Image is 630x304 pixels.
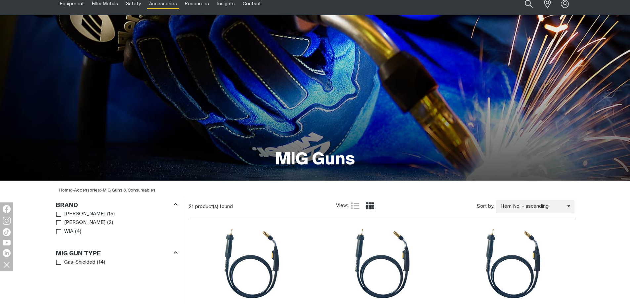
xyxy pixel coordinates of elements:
[56,218,106,227] a: [PERSON_NAME]
[107,219,113,227] span: ( 2 )
[3,228,11,236] img: TikTok
[3,205,11,213] img: Facebook
[56,250,101,258] h3: MIG Gun Type
[1,259,12,270] img: hide socials
[477,203,494,210] span: Sort by:
[74,188,100,193] a: Accessories
[56,258,177,267] ul: MIG Gun Type
[56,200,178,209] div: Brand
[75,228,81,236] span: ( 4 )
[71,188,74,193] span: >
[3,217,11,225] img: Instagram
[189,203,336,210] div: 21
[496,203,567,210] span: Item No. - ascending
[275,149,355,171] h1: MIG Guns
[56,227,74,236] a: WIA
[351,202,359,210] a: List view
[56,258,96,267] a: Gas-Shielded
[56,249,178,258] div: MIG Gun Type
[64,219,105,227] span: [PERSON_NAME]
[64,259,95,266] span: Gas-Shielded
[97,259,105,266] span: ( 14 )
[74,188,103,193] span: >
[56,210,177,236] ul: Brand
[56,202,78,209] h3: Brand
[3,249,11,257] img: LinkedIn
[103,188,155,193] a: MIG Guns & Consumables
[3,240,11,245] img: YouTube
[64,228,73,236] span: WIA
[189,198,574,215] section: Product list controls
[56,210,106,219] a: [PERSON_NAME]
[346,228,417,299] img: 240 A MIG Gun - 4.6m, Euro
[59,188,71,193] a: Home
[56,198,178,267] aside: Filters
[107,210,115,218] span: ( 15 )
[215,228,286,299] img: 200 A MIG Gun - 3m, Euro
[477,228,547,299] img: 390 A MIG Gun - 3m, Euro
[64,210,105,218] span: [PERSON_NAME]
[336,202,348,210] span: View:
[195,204,233,209] span: product(s) found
